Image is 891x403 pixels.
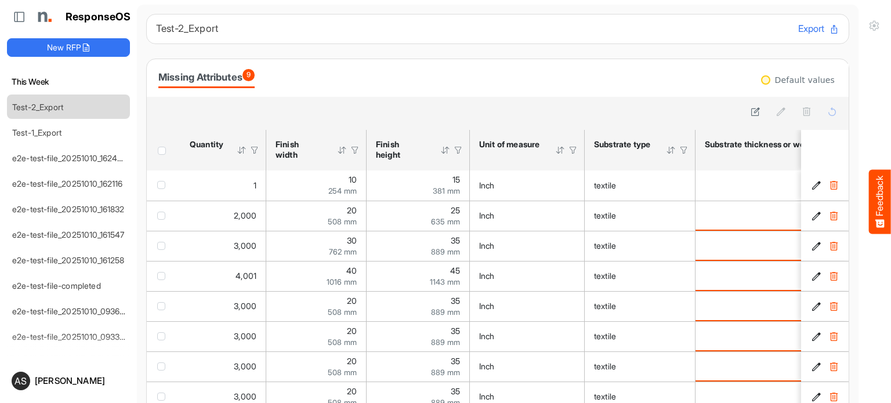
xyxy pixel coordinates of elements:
[810,240,822,252] button: Edit
[156,24,789,34] h6: Test-2_Export
[451,326,460,336] span: 35
[451,296,460,306] span: 35
[12,281,101,291] a: e2e-test-file-completed
[147,291,180,321] td: checkbox
[679,145,689,155] div: Filter Icon
[12,153,128,163] a: e2e-test-file_20251010_162400
[158,69,255,85] div: Missing Attributes
[801,291,851,321] td: d6eb4116-10ec-4b0c-bb1d-2f3db4249a6a is template cell Column Header
[470,261,585,291] td: Inch is template cell Column Header httpsnorthellcomontologiesmapping-rulesmeasurementhasunitofme...
[585,201,696,231] td: textile is template cell Column Header httpsnorthellcomontologiesmapping-rulesmaterialhassubstrat...
[242,69,255,81] span: 9
[801,231,851,261] td: ecc421d3-b396-4054-ab78-8d0d6e8394da is template cell Column Header
[347,356,357,366] span: 20
[180,321,266,351] td: 3000 is template cell Column Header httpsnorthellcomontologiesmapping-rulesorderhasquantity
[479,301,495,311] span: Inch
[180,351,266,382] td: 3000 is template cell Column Header httpsnorthellcomontologiesmapping-rulesorderhasquantity
[12,128,61,137] a: Test-1_Export
[450,266,460,275] span: 45
[585,351,696,382] td: textile is template cell Column Header httpsnorthellcomontologiesmapping-rulesmaterialhassubstrat...
[594,210,616,220] span: textile
[328,368,357,377] span: 508 mm
[12,102,63,112] a: Test-2_Export
[594,391,616,401] span: textile
[828,210,839,222] button: Delete
[234,331,256,341] span: 3,000
[7,38,130,57] button: New RFP
[180,261,266,291] td: 4001 is template cell Column Header httpsnorthellcomontologiesmapping-rulesorderhasquantity
[147,201,180,231] td: checkbox
[266,351,367,382] td: 20 is template cell Column Header httpsnorthellcomontologiesmapping-rulesmeasurementhasfinishsize...
[810,300,822,312] button: Edit
[810,361,822,372] button: Edit
[367,321,470,351] td: 35 is template cell Column Header httpsnorthellcomontologiesmapping-rulesmeasurementhasfinishsize...
[810,391,822,402] button: Edit
[350,145,360,155] div: Filter Icon
[180,170,266,201] td: 1 is template cell Column Header httpsnorthellcomontologiesmapping-rulesorderhasquantity
[479,271,495,281] span: Inch
[594,331,616,341] span: textile
[479,180,495,190] span: Inch
[585,261,696,291] td: textile is template cell Column Header httpsnorthellcomontologiesmapping-rulesmaterialhassubstrat...
[470,231,585,261] td: Inch is template cell Column Header httpsnorthellcomontologiesmapping-rulesmeasurementhasunitofme...
[234,241,256,250] span: 3,000
[594,180,616,190] span: textile
[451,205,460,215] span: 25
[433,186,460,195] span: 381 mm
[147,170,180,201] td: checkbox
[234,301,256,311] span: 3,000
[801,201,851,231] td: 1fc8d725-b1c3-4ded-85c0-288a5a618d52 is template cell Column Header
[828,240,839,252] button: Delete
[147,351,180,382] td: checkbox
[585,321,696,351] td: textile is template cell Column Header httpsnorthellcomontologiesmapping-rulesmaterialhassubstrat...
[810,210,822,222] button: Edit
[453,145,463,155] div: Filter Icon
[451,235,460,245] span: 35
[15,376,27,386] span: AS
[828,270,839,282] button: Delete
[180,201,266,231] td: 2000 is template cell Column Header httpsnorthellcomontologiesmapping-rulesorderhasquantity
[367,291,470,321] td: 35 is template cell Column Header httpsnorthellcomontologiesmapping-rulesmeasurementhasfinishsize...
[828,331,839,342] button: Delete
[180,291,266,321] td: 3000 is template cell Column Header httpsnorthellcomontologiesmapping-rulesorderhasquantity
[147,130,180,170] th: Header checkbox
[328,186,357,195] span: 254 mm
[479,361,495,371] span: Inch
[431,247,460,256] span: 889 mm
[180,231,266,261] td: 3000 is template cell Column Header httpsnorthellcomontologiesmapping-rulesorderhasquantity
[367,261,470,291] td: 45 is template cell Column Header httpsnorthellcomontologiesmapping-rulesmeasurementhasfinishsize...
[236,271,256,281] span: 4,001
[12,204,125,214] a: e2e-test-file_20251010_161832
[431,217,460,226] span: 635 mm
[367,231,470,261] td: 35 is template cell Column Header httpsnorthellcomontologiesmapping-rulesmeasurementhasfinishsize...
[451,356,460,366] span: 35
[35,376,125,385] div: [PERSON_NAME]
[696,201,868,231] td: is template cell Column Header httpsnorthellcomontologiesmapping-rulesmaterialhasmaterialthicknes...
[12,255,125,265] a: e2e-test-file_20251010_161258
[347,235,357,245] span: 30
[479,241,495,250] span: Inch
[470,321,585,351] td: Inch is template cell Column Header httpsnorthellcomontologiesmapping-rulesmeasurementhasunitofme...
[234,391,256,401] span: 3,000
[266,261,367,291] td: 40 is template cell Column Header httpsnorthellcomontologiesmapping-rulesmeasurementhasfinishsize...
[801,170,851,201] td: e1b6d7a2-f878-4193-b778-09025ed1c150 is template cell Column Header
[253,180,256,190] span: 1
[696,261,868,291] td: is template cell Column Header httpsnorthellcomontologiesmapping-rulesmaterialhasmaterialthicknes...
[12,332,130,342] a: e2e-test-file_20251010_093330
[594,301,616,311] span: textile
[190,139,222,150] div: Quantity
[585,170,696,201] td: textile is template cell Column Header httpsnorthellcomontologiesmapping-rulesmaterialhassubstrat...
[810,270,822,282] button: Edit
[696,351,868,382] td: is template cell Column Header httpsnorthellcomontologiesmapping-rulesmaterialhasmaterialthicknes...
[696,291,868,321] td: is template cell Column Header httpsnorthellcomontologiesmapping-rulesmaterialhasmaterialthicknes...
[7,75,130,88] h6: This Week
[452,175,460,184] span: 15
[349,175,357,184] span: 10
[266,291,367,321] td: 20 is template cell Column Header httpsnorthellcomontologiesmapping-rulesmeasurementhasfinishsize...
[367,201,470,231] td: 25 is template cell Column Header httpsnorthellcomontologiesmapping-rulesmeasurementhasfinishsize...
[347,296,357,306] span: 20
[328,307,357,317] span: 508 mm
[594,139,651,150] div: Substrate type
[696,231,868,261] td: is template cell Column Header httpsnorthellcomontologiesmapping-rulesmaterialhasmaterialthicknes...
[266,321,367,351] td: 20 is template cell Column Header httpsnorthellcomontologiesmapping-rulesmeasurementhasfinishsize...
